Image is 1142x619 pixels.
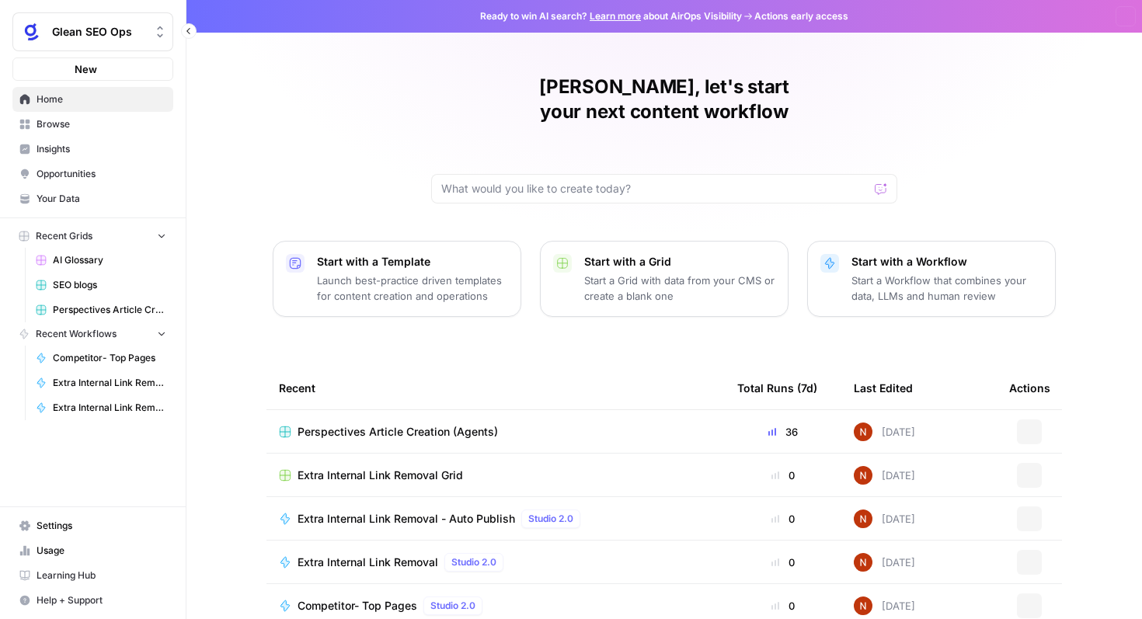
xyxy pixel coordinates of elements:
a: Perspectives Article Creation (Agents) [279,424,712,440]
button: Start with a WorkflowStart a Workflow that combines your data, LLMs and human review [807,241,1056,317]
span: Studio 2.0 [451,555,496,569]
a: Settings [12,513,173,538]
div: Recent [279,367,712,409]
p: Start with a Grid [584,254,775,270]
div: [DATE] [854,509,915,528]
img: Glean SEO Ops Logo [18,18,46,46]
div: 0 [737,555,829,570]
div: 36 [737,424,829,440]
a: Home [12,87,173,112]
button: Recent Grids [12,224,173,248]
span: Extra Internal Link Removal - Auto Publish [53,401,166,415]
a: Opportunities [12,162,173,186]
span: Competitor- Top Pages [53,351,166,365]
span: Learning Hub [37,569,166,582]
a: Extra Internal Link Removal Grid [279,468,712,483]
div: [DATE] [854,553,915,572]
span: Extra Internal Link Removal [53,376,166,390]
div: 0 [737,511,829,527]
span: New [75,61,97,77]
span: Browse [37,117,166,131]
span: Opportunities [37,167,166,181]
p: Start a Workflow that combines your data, LLMs and human review [851,273,1043,304]
a: Extra Internal Link RemovalStudio 2.0 [279,553,712,572]
h1: [PERSON_NAME], let's start your next content workflow [431,75,897,124]
div: 0 [737,598,829,614]
span: Insights [37,142,166,156]
span: Your Data [37,192,166,206]
div: [DATE] [854,423,915,441]
div: [DATE] [854,466,915,485]
a: Learn more [590,10,641,22]
a: Learning Hub [12,563,173,588]
p: Start a Grid with data from your CMS or create a blank one [584,273,775,304]
button: Start with a GridStart a Grid with data from your CMS or create a blank one [540,241,789,317]
span: Perspectives Article Creation (Agents) [298,424,498,440]
span: Glean SEO Ops [52,24,146,40]
img: 4fp16ll1l9r167b2opck15oawpi4 [854,509,872,528]
img: 4fp16ll1l9r167b2opck15oawpi4 [854,596,872,615]
p: Start with a Template [317,254,508,270]
a: Browse [12,112,173,137]
div: [DATE] [854,596,915,615]
button: Help + Support [12,588,173,613]
p: Launch best-practice driven templates for content creation and operations [317,273,508,304]
button: Workspace: Glean SEO Ops [12,12,173,51]
span: Recent Workflows [36,327,117,341]
span: Competitor- Top Pages [298,598,417,614]
span: Ready to win AI search? about AirOps Visibility [480,9,742,23]
a: Your Data [12,186,173,211]
img: 4fp16ll1l9r167b2opck15oawpi4 [854,553,872,572]
a: Extra Internal Link Removal - Auto Publish [29,395,173,420]
input: What would you like to create today? [441,181,869,196]
span: SEO blogs [53,278,166,292]
a: Insights [12,137,173,162]
div: Total Runs (7d) [737,367,817,409]
div: Actions [1009,367,1050,409]
div: Last Edited [854,367,913,409]
span: Studio 2.0 [430,599,475,613]
span: Recent Grids [36,229,92,243]
span: Studio 2.0 [528,512,573,526]
span: Perspectives Article Creation (Agents) [53,303,166,317]
img: 4fp16ll1l9r167b2opck15oawpi4 [854,423,872,441]
a: Extra Internal Link Removal [29,370,173,395]
a: Competitor- Top PagesStudio 2.0 [279,596,712,615]
a: Usage [12,538,173,563]
button: Start with a TemplateLaunch best-practice driven templates for content creation and operations [273,241,521,317]
img: 4fp16ll1l9r167b2opck15oawpi4 [854,466,872,485]
span: Extra Internal Link Removal Grid [298,468,463,483]
a: SEO blogs [29,273,173,297]
a: Perspectives Article Creation (Agents) [29,297,173,322]
p: Start with a Workflow [851,254,1043,270]
span: Help + Support [37,593,166,607]
span: Extra Internal Link Removal - Auto Publish [298,511,515,527]
a: Extra Internal Link Removal - Auto PublishStudio 2.0 [279,509,712,528]
span: Usage [37,544,166,558]
span: Home [37,92,166,106]
span: Extra Internal Link Removal [298,555,438,570]
a: AI Glossary [29,248,173,273]
div: 0 [737,468,829,483]
button: New [12,57,173,81]
a: Competitor- Top Pages [29,346,173,370]
span: AI Glossary [53,253,166,267]
span: Settings [37,519,166,533]
button: Recent Workflows [12,322,173,346]
span: Actions early access [754,9,848,23]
